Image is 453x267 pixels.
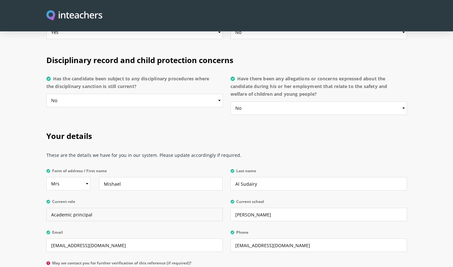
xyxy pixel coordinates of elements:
label: Last name [230,169,407,177]
a: Visit this site's homepage [46,10,103,21]
label: Have there been any allegations or concerns expressed about the candidate during his or her emplo... [230,75,407,102]
img: Inteachers [46,10,103,21]
p: These are the details we have for you in our system. Please update accordingly if required. [46,148,407,166]
label: Has the candidate been subject to any disciplinary procedures where the disciplinary sanction is ... [46,75,223,94]
label: Form of address / First name [46,169,223,177]
label: Phone [230,230,407,239]
span: Your details [46,131,92,141]
span: Disciplinary record and child protection concerns [46,55,233,65]
label: Email [46,230,223,239]
label: Current role [46,199,223,208]
label: Current school [230,199,407,208]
